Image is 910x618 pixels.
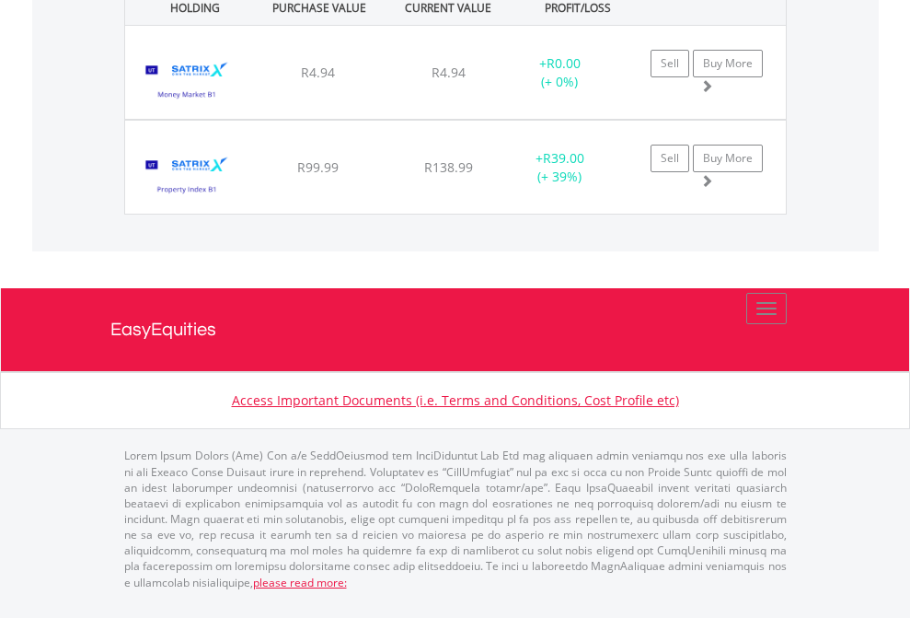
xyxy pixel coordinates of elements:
a: Sell [651,50,689,77]
span: R0.00 [547,54,581,72]
div: + (+ 39%) [502,149,617,186]
a: Buy More [693,50,763,77]
a: Access Important Documents (i.e. Terms and Conditions, Cost Profile etc) [232,391,679,409]
span: R138.99 [424,158,473,176]
img: UT.ZA.STPB1.png [134,144,240,209]
div: + (+ 0%) [502,54,617,91]
span: R4.94 [432,64,466,81]
span: R4.94 [301,64,335,81]
a: please read more: [253,575,347,590]
a: Sell [651,145,689,172]
a: EasyEquities [110,288,801,371]
span: R39.00 [543,149,584,167]
span: R99.99 [297,158,339,176]
img: UT.ZA.STXB1.png [134,49,240,114]
a: Buy More [693,145,763,172]
p: Lorem Ipsum Dolors (Ame) Con a/e SeddOeiusmod tem InciDiduntut Lab Etd mag aliquaen admin veniamq... [124,448,787,589]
